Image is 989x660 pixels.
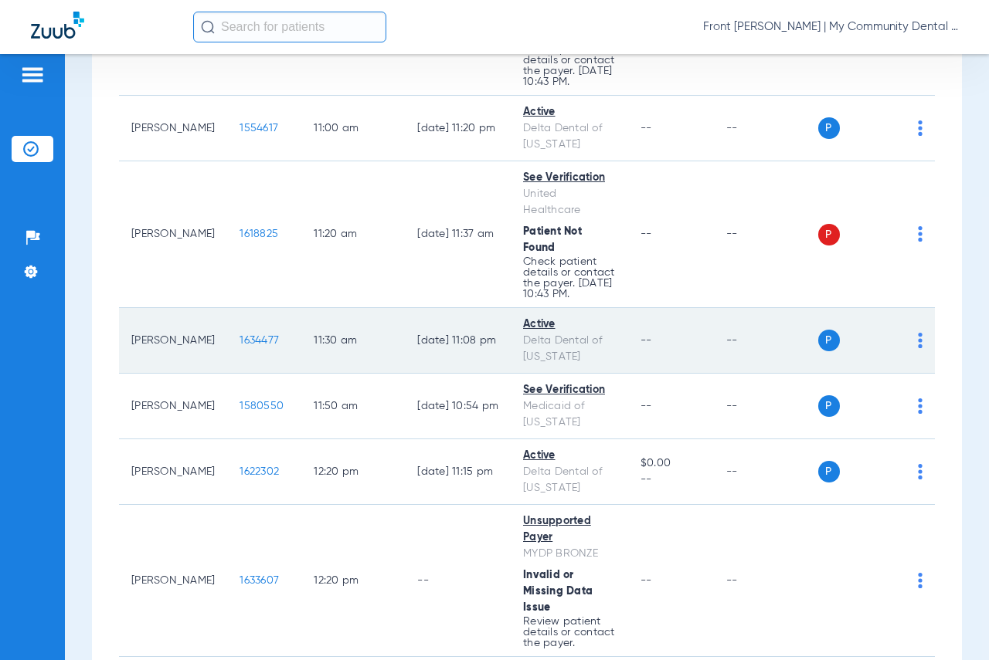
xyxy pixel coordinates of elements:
[641,335,652,346] span: --
[818,461,840,482] span: P
[240,575,279,586] span: 1633607
[240,335,279,346] span: 1634477
[119,96,227,161] td: [PERSON_NAME]
[918,398,923,414] img: group-dot-blue.svg
[523,44,616,87] p: Check patient details or contact the payer. [DATE] 10:43 PM.
[240,401,284,411] span: 1580550
[714,439,818,505] td: --
[641,472,702,488] span: --
[918,464,923,479] img: group-dot-blue.svg
[641,455,702,472] span: $0.00
[405,308,511,374] td: [DATE] 11:08 PM
[119,308,227,374] td: [PERSON_NAME]
[641,401,652,411] span: --
[523,382,616,398] div: See Verification
[119,161,227,308] td: [PERSON_NAME]
[301,505,405,657] td: 12:20 PM
[301,374,405,439] td: 11:50 AM
[523,513,616,546] div: Unsupported Payer
[31,12,84,39] img: Zuub Logo
[405,161,511,308] td: [DATE] 11:37 AM
[523,256,616,300] p: Check patient details or contact the payer. [DATE] 10:43 PM.
[405,505,511,657] td: --
[918,333,923,348] img: group-dot-blue.svg
[523,186,616,218] div: United Healthcare
[912,586,989,660] iframe: Chat Widget
[523,546,616,562] div: MYDP BRONZE
[523,448,616,464] div: Active
[883,573,899,588] img: x.svg
[523,226,582,253] span: Patient Not Found
[523,464,616,496] div: Delta Dental of [US_STATE]
[523,616,616,648] p: Review patient details or contact the payer.
[818,395,840,417] span: P
[523,316,616,333] div: Active
[523,104,616,120] div: Active
[714,374,818,439] td: --
[301,161,405,308] td: 11:20 AM
[523,570,593,613] span: Invalid or Missing Data Issue
[405,374,511,439] td: [DATE] 10:54 PM
[301,308,405,374] td: 11:30 AM
[918,120,923,136] img: group-dot-blue.svg
[523,333,616,365] div: Delta Dental of [US_STATE]
[883,120,899,136] img: x.svg
[883,464,899,479] img: x.svg
[714,96,818,161] td: --
[119,439,227,505] td: [PERSON_NAME]
[918,573,923,588] img: group-dot-blue.svg
[523,120,616,153] div: Delta Dental of [US_STATE]
[818,224,840,245] span: P
[301,439,405,505] td: 12:20 PM
[641,575,652,586] span: --
[119,505,227,657] td: [PERSON_NAME]
[405,96,511,161] td: [DATE] 11:20 PM
[883,333,899,348] img: x.svg
[523,170,616,186] div: See Verification
[240,228,278,239] span: 1618825
[301,96,405,161] td: 11:00 AM
[883,398,899,414] img: x.svg
[714,308,818,374] td: --
[918,226,923,242] img: group-dot-blue.svg
[883,226,899,242] img: x.svg
[703,19,958,35] span: Front [PERSON_NAME] | My Community Dental Centers
[641,123,652,134] span: --
[641,228,652,239] span: --
[240,466,279,477] span: 1622302
[240,123,278,134] span: 1554617
[523,398,616,431] div: Medicaid of [US_STATE]
[201,20,215,34] img: Search Icon
[193,12,386,42] input: Search for patients
[20,66,45,84] img: hamburger-icon
[818,117,840,139] span: P
[119,374,227,439] td: [PERSON_NAME]
[818,330,840,351] span: P
[714,161,818,308] td: --
[714,505,818,657] td: --
[405,439,511,505] td: [DATE] 11:15 PM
